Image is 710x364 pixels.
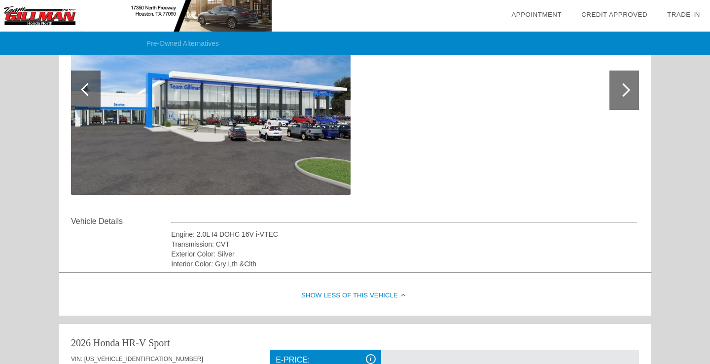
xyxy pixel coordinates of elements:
[59,276,651,316] div: Show Less of this Vehicle
[581,11,647,18] a: Credit Approved
[171,259,637,269] div: Interior Color: Gry Lth &Clth
[366,354,376,364] div: i
[171,239,637,249] div: Transmission: CVT
[84,356,203,363] span: [US_VEHICLE_IDENTIFICATION_NUMBER]
[171,249,637,259] div: Exterior Color: Silver
[171,229,637,239] div: Engine: 2.0L I4 DOHC 16V i-VTEC
[71,336,146,350] div: 2026 Honda HR-V
[71,356,82,363] span: VIN:
[148,336,170,350] div: Sport
[71,216,171,227] div: Vehicle Details
[511,11,562,18] a: Appointment
[667,11,700,18] a: Trade-In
